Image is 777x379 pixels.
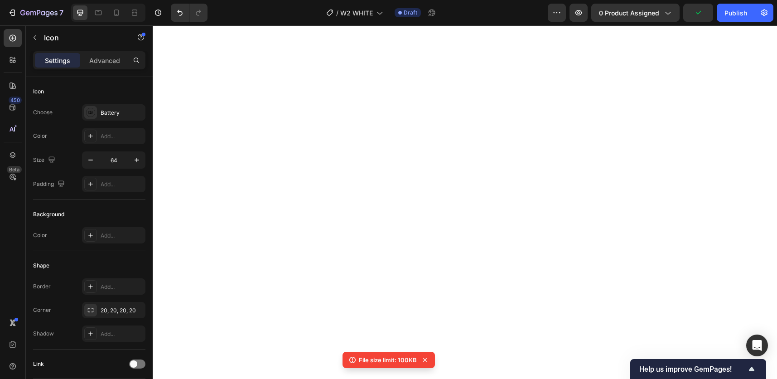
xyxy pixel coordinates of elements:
span: Help us improve GemPages! [639,365,746,374]
div: Add... [101,132,143,141]
span: Draft [404,9,417,17]
div: Choose [33,108,53,117]
div: Battery [101,109,143,117]
iframe: Design area [153,25,777,379]
div: Link [33,360,44,368]
div: Border [33,282,51,291]
div: Size [33,154,57,166]
span: 0 product assigned [599,8,659,18]
div: 450 [9,97,22,104]
p: Settings [45,56,70,65]
div: Undo/Redo [171,4,208,22]
div: Color [33,132,47,140]
p: File size limit: 100KB [359,355,417,364]
p: Icon [44,32,121,43]
div: Publish [724,8,747,18]
span: W2 WHITE [340,8,373,18]
div: Add... [101,180,143,189]
div: Add... [101,330,143,338]
div: Color [33,231,47,239]
button: Publish [717,4,755,22]
div: Shadow [33,330,54,338]
div: Background [33,210,64,219]
div: Add... [101,283,143,291]
button: Show survey - Help us improve GemPages! [639,364,757,374]
span: / [336,8,338,18]
div: Open Intercom Messenger [746,335,768,356]
div: Icon [33,87,44,96]
div: Beta [7,166,22,173]
div: 20, 20, 20, 20 [101,306,143,315]
p: 7 [59,7,63,18]
div: Padding [33,178,67,190]
div: Add... [101,232,143,240]
button: 7 [4,4,68,22]
p: Advanced [89,56,120,65]
div: Shape [33,262,49,270]
div: Corner [33,306,51,314]
button: 0 product assigned [591,4,680,22]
